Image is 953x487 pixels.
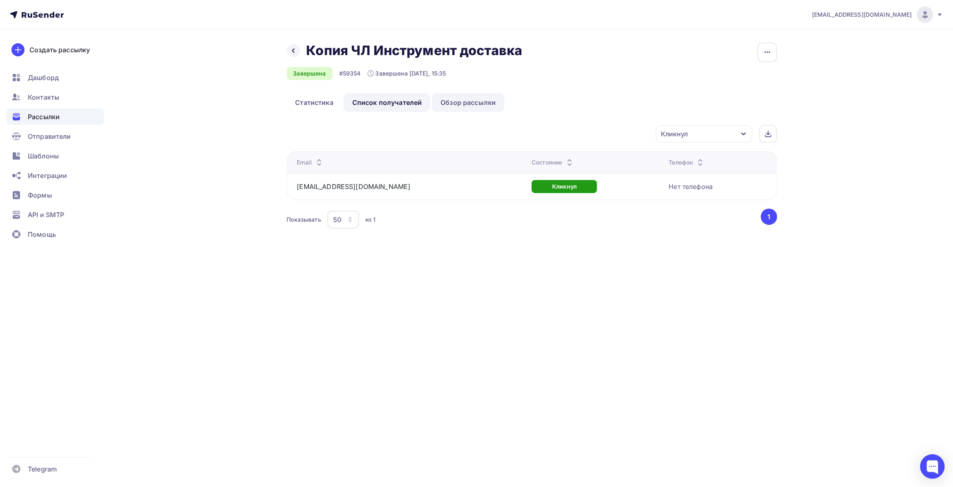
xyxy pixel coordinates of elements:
ul: Pagination [759,209,777,225]
span: Контакты [28,92,59,102]
button: Кликнул [655,125,753,143]
a: Рассылки [7,109,104,125]
button: 50 [327,210,360,229]
div: Нет телефона [669,182,713,191]
span: Дашборд [28,73,59,82]
span: Помощь [28,229,56,239]
a: Шаблоны [7,148,104,164]
span: Формы [28,190,52,200]
div: Email [297,158,324,167]
div: Состояние [532,158,574,167]
div: Телефон [669,158,705,167]
div: Показывать [287,216,321,224]
span: Telegram [28,464,57,474]
span: API и SMTP [28,210,64,220]
a: [EMAIL_ADDRESS][DOMAIN_NAME] [297,182,411,191]
div: Кликнул [532,180,597,193]
a: Контакты [7,89,104,105]
div: Создать рассылку [29,45,90,55]
a: Отправители [7,128,104,145]
a: Дашборд [7,69,104,86]
h2: Копия ЧЛ Инструмент доставка [306,42,523,59]
span: Отправители [28,131,71,141]
a: Список получателей [344,93,431,112]
div: Завершена [DATE], 15:35 [367,69,446,78]
button: Go to page 1 [761,209,777,225]
div: из 1 [365,216,376,224]
a: Обзор рассылки [432,93,504,112]
a: [EMAIL_ADDRESS][DOMAIN_NAME] [812,7,943,23]
a: Формы [7,187,104,203]
div: Кликнул [661,129,688,139]
a: Статистика [287,93,342,112]
span: Интеграции [28,171,67,180]
span: [EMAIL_ADDRESS][DOMAIN_NAME] [812,11,912,19]
span: Шаблоны [28,151,59,161]
div: Завершена [287,67,333,80]
span: Рассылки [28,112,60,122]
div: #59354 [339,69,361,78]
div: 50 [333,215,341,225]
